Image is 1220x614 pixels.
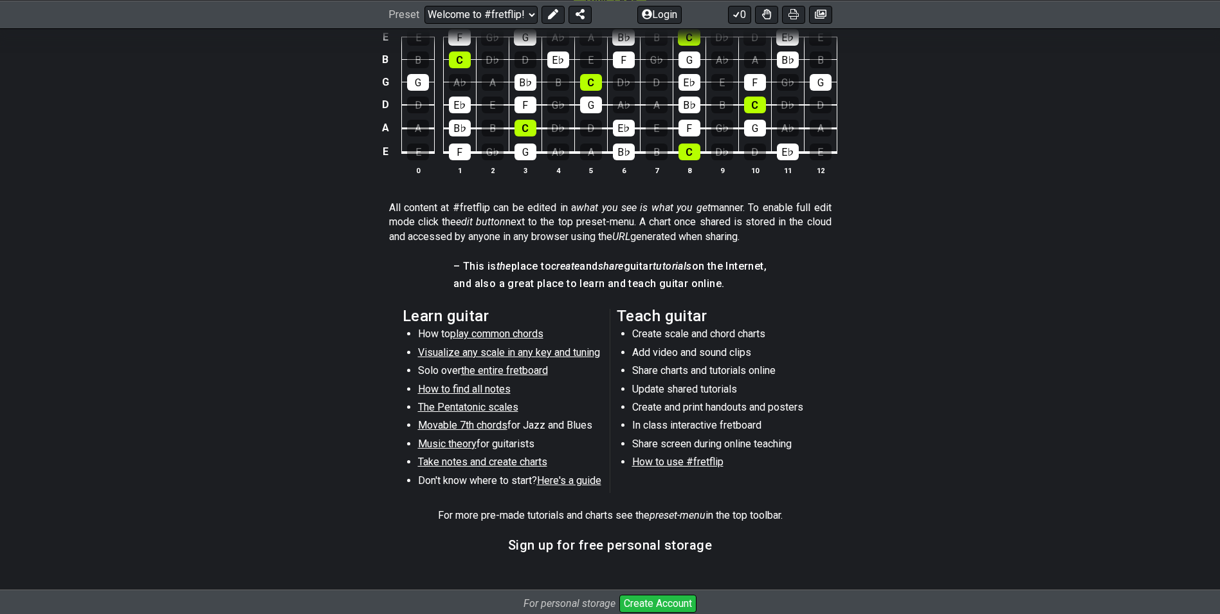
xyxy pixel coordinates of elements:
li: Share screen during online teaching [632,437,815,455]
div: C [744,97,766,113]
td: E [378,140,393,164]
p: All content at #fretflip can be edited in a manner. To enable full edit mode click the next to th... [389,201,832,244]
th: 6 [607,163,640,177]
div: D [744,144,766,160]
div: B♭ [612,29,635,46]
em: preset-menu [650,509,706,521]
em: edit button [456,216,505,228]
div: B♭ [777,51,799,68]
div: D♭ [777,97,799,113]
em: share [598,260,624,272]
h3: Sign up for free personal storage [508,538,713,552]
div: C [580,74,602,91]
div: A♭ [711,51,733,68]
button: 0 [728,5,751,23]
span: Here's a guide [537,474,601,487]
div: G [407,74,429,91]
div: G [744,120,766,136]
h2: Learn guitar [403,309,604,323]
div: G [514,29,536,46]
span: How to use #fretflip [632,456,724,468]
li: Create scale and chord charts [632,327,815,345]
div: B [645,29,668,46]
div: A♭ [777,120,799,136]
div: F [514,97,536,113]
th: 7 [640,163,673,177]
h4: and also a great place to learn and teach guitar online. [453,277,767,291]
div: G♭ [547,97,569,113]
div: B♭ [514,74,536,91]
i: For personal storage [524,597,615,609]
div: E♭ [776,29,799,46]
th: 2 [476,163,509,177]
div: G♭ [777,74,799,91]
div: B♭ [678,97,700,113]
span: Movable 7th chords [418,419,507,431]
div: E [580,51,602,68]
div: G♭ [711,120,733,136]
div: C [449,51,471,68]
em: the [496,260,511,272]
th: 8 [673,163,706,177]
button: Toggle Dexterity for all fretkits [755,5,778,23]
div: A♭ [449,74,471,91]
th: 10 [738,163,771,177]
button: Login [637,5,682,23]
th: 12 [804,163,837,177]
li: Share charts and tutorials online [632,364,815,382]
div: A [580,144,602,160]
div: A [810,120,832,136]
div: F [744,74,766,91]
div: E [407,144,429,160]
div: G♭ [646,51,668,68]
th: 0 [402,163,435,177]
div: B♭ [613,144,635,160]
em: tutorials [653,260,692,272]
td: A [378,116,393,140]
th: 4 [542,163,574,177]
th: 1 [443,163,476,177]
div: E [810,144,832,160]
div: B [711,97,733,113]
div: D [514,51,536,68]
td: B [378,48,393,71]
span: play common chords [450,328,543,340]
div: D [580,120,602,136]
div: E♭ [449,97,471,113]
div: F [678,120,700,136]
div: D [407,97,429,113]
li: Create and print handouts and posters [632,400,815,418]
div: A♭ [613,97,635,113]
div: A [407,120,429,136]
div: E♭ [613,120,635,136]
div: E [711,74,733,91]
button: Share Preset [569,5,592,23]
div: D♭ [482,51,504,68]
div: B [547,74,569,91]
div: A [482,74,504,91]
div: E♭ [678,74,700,91]
div: D [743,29,766,46]
li: Don't know where to start? [418,474,601,492]
div: F [449,144,471,160]
div: B♭ [449,120,471,136]
span: Visualize any scale in any key and tuning [418,346,600,358]
div: C [678,29,700,46]
h4: – This is place to and guitar on the Internet, [453,259,767,274]
li: for Jazz and Blues [418,418,601,436]
li: Update shared tutorials [632,382,815,400]
button: Print [782,5,805,23]
li: for guitarists [418,437,601,455]
div: A [579,29,602,46]
span: Preset [388,8,419,21]
div: B [482,120,504,136]
div: D♭ [711,144,733,160]
div: E [482,97,504,113]
em: URL [612,230,630,243]
div: G♭ [481,29,504,46]
div: A♭ [547,144,569,160]
th: 9 [706,163,738,177]
div: D♭ [711,29,733,46]
span: Take notes and create charts [418,456,547,468]
div: C [678,144,700,160]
